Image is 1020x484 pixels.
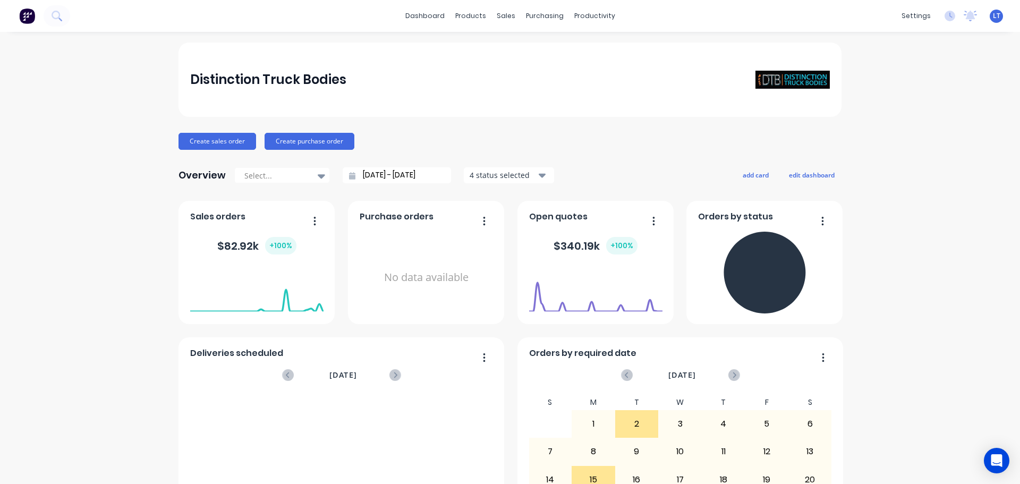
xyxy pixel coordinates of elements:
[745,438,788,465] div: 12
[659,411,701,437] div: 3
[788,395,832,410] div: S
[491,8,521,24] div: sales
[19,8,35,24] img: Factory
[702,411,745,437] div: 4
[360,210,433,223] span: Purchase orders
[529,438,572,465] div: 7
[190,210,245,223] span: Sales orders
[755,71,830,89] img: Distinction Truck Bodies
[464,167,554,183] button: 4 status selected
[984,448,1009,473] div: Open Intercom Messenger
[606,237,637,254] div: + 100 %
[400,8,450,24] a: dashboard
[702,395,745,410] div: T
[450,8,491,24] div: products
[178,133,256,150] button: Create sales order
[745,395,788,410] div: F
[702,438,745,465] div: 11
[178,165,226,186] div: Overview
[265,237,296,254] div: + 100 %
[529,347,636,360] span: Orders by required date
[569,8,620,24] div: productivity
[217,237,296,254] div: $ 82.92k
[616,411,658,437] div: 2
[615,395,659,410] div: T
[329,369,357,381] span: [DATE]
[736,168,776,182] button: add card
[572,438,615,465] div: 8
[789,411,831,437] div: 6
[616,438,658,465] div: 9
[782,168,841,182] button: edit dashboard
[529,210,588,223] span: Open quotes
[789,438,831,465] div: 13
[668,369,696,381] span: [DATE]
[470,169,537,181] div: 4 status selected
[572,411,615,437] div: 1
[521,8,569,24] div: purchasing
[658,395,702,410] div: W
[554,237,637,254] div: $ 340.19k
[993,11,1000,21] span: LT
[265,133,354,150] button: Create purchase order
[572,395,615,410] div: M
[659,438,701,465] div: 10
[360,227,493,328] div: No data available
[529,395,572,410] div: S
[698,210,773,223] span: Orders by status
[745,411,788,437] div: 5
[190,69,346,90] div: Distinction Truck Bodies
[896,8,936,24] div: settings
